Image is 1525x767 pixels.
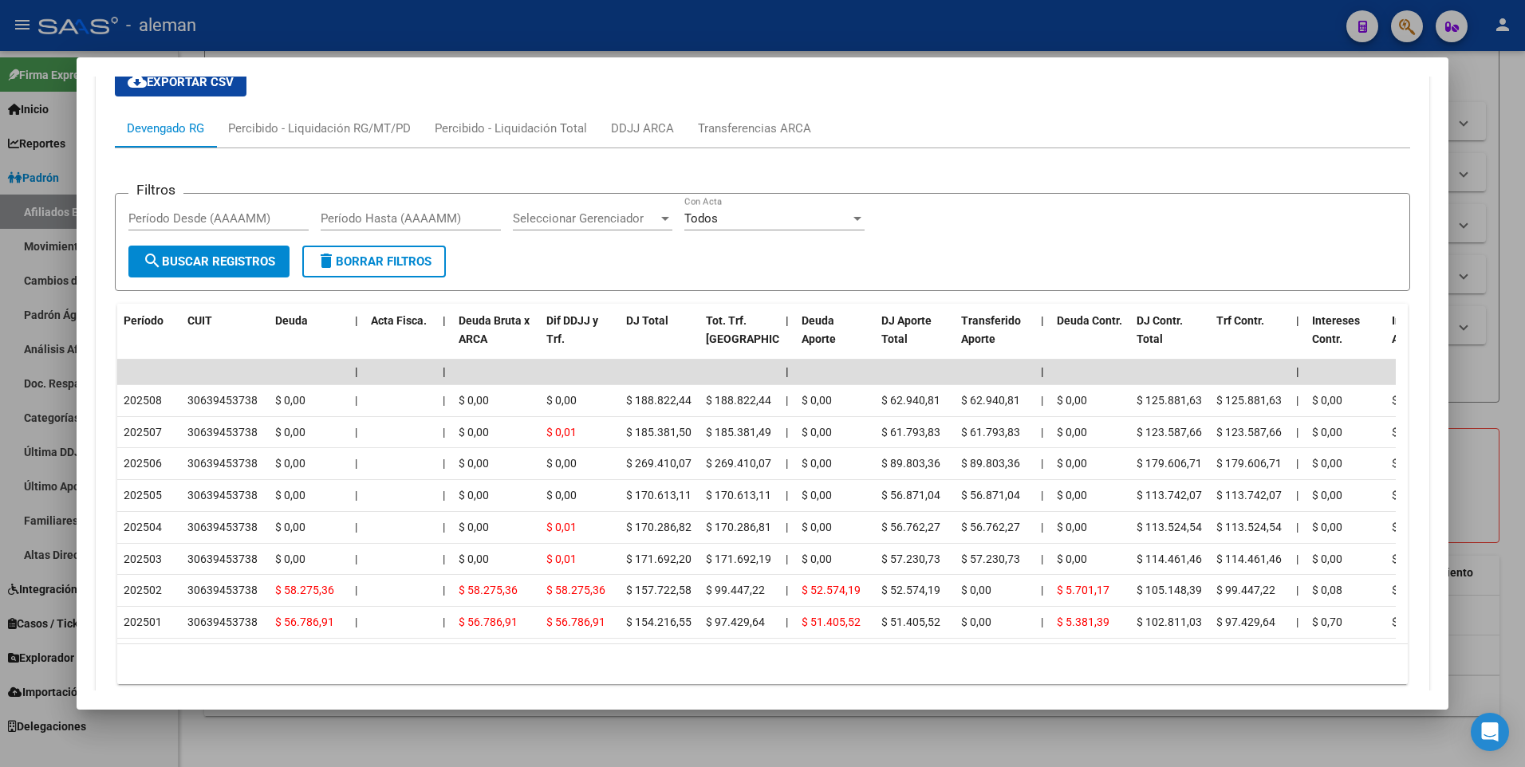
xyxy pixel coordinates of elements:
[1392,584,1422,596] span: $ 0,06
[128,75,234,89] span: Exportar CSV
[459,584,518,596] span: $ 58.275,36
[1137,584,1202,596] span: $ 105.148,39
[706,457,771,470] span: $ 269.410,07
[128,72,147,91] mat-icon: cloud_download
[1312,489,1342,501] span: $ 0,00
[1057,553,1087,565] span: $ 0,00
[802,314,836,345] span: Deuda Aporte
[706,394,771,407] span: $ 188.822,44
[1034,304,1050,374] datatable-header-cell: |
[187,454,258,473] div: 30639453738
[961,584,991,596] span: $ 0,00
[452,304,540,374] datatable-header-cell: Deuda Bruta x ARCA
[124,314,164,327] span: Período
[1296,365,1299,378] span: |
[443,616,445,628] span: |
[881,584,940,596] span: $ 52.574,19
[115,68,246,96] button: Exportar CSV
[546,314,598,345] span: Dif DDJJ y Trf.
[546,521,577,533] span: $ 0,01
[124,521,162,533] span: 202504
[1057,314,1122,327] span: Deuda Contr.
[435,120,587,137] div: Percibido - Liquidación Total
[1216,616,1275,628] span: $ 97.429,64
[117,304,181,374] datatable-header-cell: Período
[626,489,692,501] span: $ 170.613,11
[1216,457,1282,470] span: $ 179.606,71
[961,457,1020,470] span: $ 89.803,36
[779,304,795,374] datatable-header-cell: |
[1216,394,1282,407] span: $ 125.881,63
[1296,521,1298,533] span: |
[1296,457,1298,470] span: |
[786,457,788,470] span: |
[706,616,765,628] span: $ 97.429,64
[1137,426,1202,439] span: $ 123.587,66
[1050,304,1130,374] datatable-header-cell: Deuda Contr.
[1216,584,1275,596] span: $ 99.447,22
[1041,426,1043,439] span: |
[459,457,489,470] span: $ 0,00
[1312,457,1342,470] span: $ 0,00
[546,616,605,628] span: $ 56.786,91
[1210,304,1290,374] datatable-header-cell: Trf Contr.
[795,304,875,374] datatable-header-cell: Deuda Aporte
[786,426,788,439] span: |
[1041,457,1043,470] span: |
[1137,314,1183,345] span: DJ Contr. Total
[802,553,832,565] span: $ 0,00
[187,486,258,505] div: 30639453738
[1041,489,1043,501] span: |
[1041,616,1043,628] span: |
[802,457,832,470] span: $ 0,00
[1216,553,1282,565] span: $ 114.461,46
[275,584,334,596] span: $ 58.275,36
[1137,394,1202,407] span: $ 125.881,63
[371,314,427,327] span: Acta Fisca.
[187,391,258,410] div: 30639453738
[1312,521,1342,533] span: $ 0,00
[124,553,162,565] span: 202503
[275,489,305,501] span: $ 0,00
[881,489,940,501] span: $ 56.871,04
[459,489,489,501] span: $ 0,00
[626,426,692,439] span: $ 185.381,50
[1312,426,1342,439] span: $ 0,00
[1130,304,1210,374] datatable-header-cell: DJ Contr. Total
[802,394,832,407] span: $ 0,00
[1057,394,1087,407] span: $ 0,00
[317,251,336,270] mat-icon: delete
[275,426,305,439] span: $ 0,00
[546,457,577,470] span: $ 0,00
[459,426,489,439] span: $ 0,00
[706,489,771,501] span: $ 170.613,11
[1041,365,1044,378] span: |
[881,314,932,345] span: DJ Aporte Total
[443,314,446,327] span: |
[706,426,771,439] span: $ 185.381,49
[355,521,357,533] span: |
[1312,553,1342,565] span: $ 0,00
[875,304,955,374] datatable-header-cell: DJ Aporte Total
[443,457,445,470] span: |
[1392,616,1422,628] span: $ 0,42
[961,553,1020,565] span: $ 57.230,73
[349,304,365,374] datatable-header-cell: |
[961,616,991,628] span: $ 0,00
[275,314,308,327] span: Deuda
[275,553,305,565] span: $ 0,00
[1137,521,1202,533] span: $ 113.524,54
[513,211,658,226] span: Seleccionar Gerenciador
[626,314,668,327] span: DJ Total
[355,584,357,596] span: |
[1057,584,1109,596] span: $ 5.701,17
[1392,553,1422,565] span: $ 0,00
[443,426,445,439] span: |
[1057,489,1087,501] span: $ 0,00
[124,394,162,407] span: 202508
[1057,457,1087,470] span: $ 0,00
[275,521,305,533] span: $ 0,00
[706,521,771,533] span: $ 170.286,81
[459,314,530,345] span: Deuda Bruta x ARCA
[317,254,431,269] span: Borrar Filtros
